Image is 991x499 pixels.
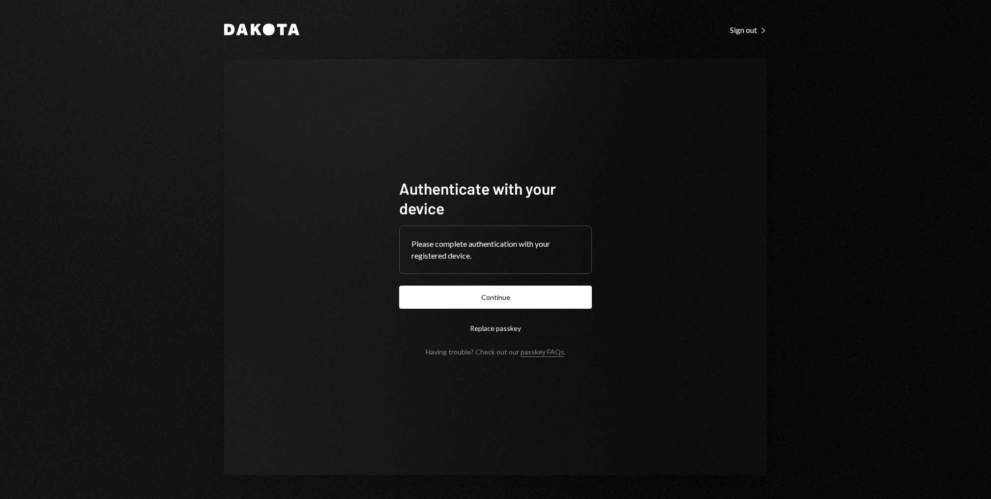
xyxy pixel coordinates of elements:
[730,24,767,35] a: Sign out
[730,25,767,35] div: Sign out
[399,178,592,218] h1: Authenticate with your device
[399,317,592,340] button: Replace passkey
[411,238,580,262] div: Please complete authentication with your registered device.
[521,348,564,357] a: passkey FAQs
[399,286,592,309] button: Continue
[426,348,566,356] div: Having trouble? Check out our .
